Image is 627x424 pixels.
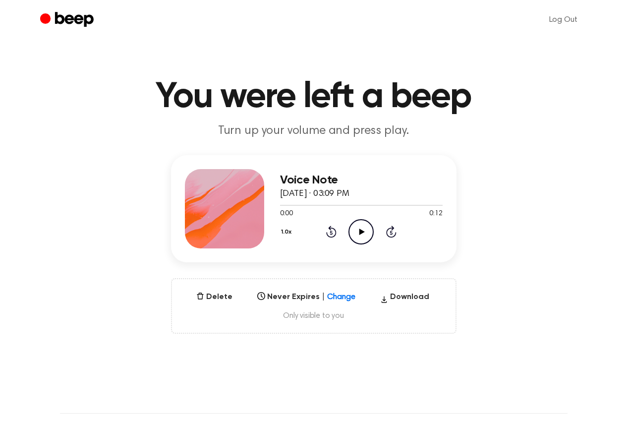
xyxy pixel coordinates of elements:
span: [DATE] · 03:09 PM [280,189,349,198]
button: 1.0x [280,224,295,241]
a: Log Out [539,8,587,32]
span: 0:12 [429,209,442,219]
button: Delete [192,291,236,303]
span: Only visible to you [184,311,444,321]
span: 0:00 [280,209,293,219]
h1: You were left a beep [60,79,568,115]
h3: Voice Note [280,174,443,187]
button: Download [376,291,433,307]
a: Beep [40,10,96,30]
p: Turn up your volume and press play. [123,123,504,139]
